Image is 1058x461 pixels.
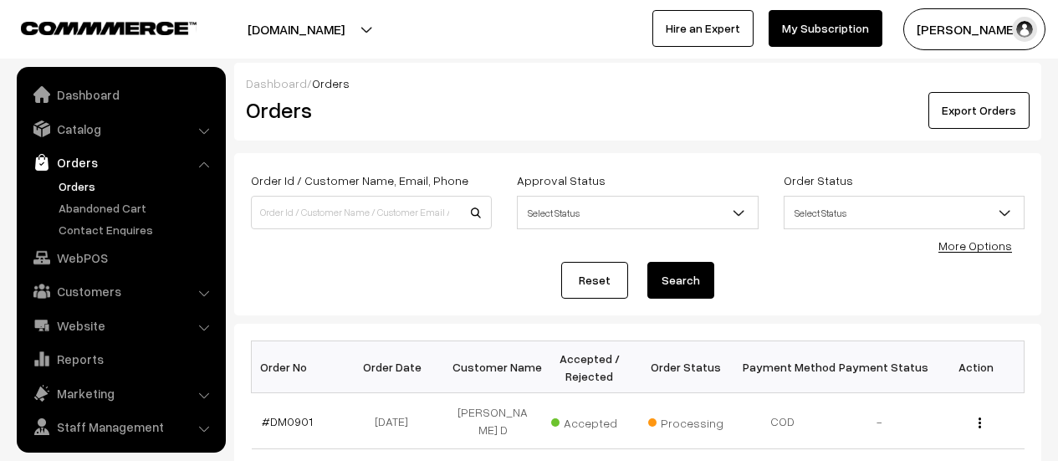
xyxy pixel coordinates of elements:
span: Orders [312,76,350,90]
span: Accepted [551,410,635,432]
td: COD [734,393,831,449]
td: - [831,393,928,449]
th: Order No [252,341,349,393]
th: Payment Method [734,341,831,393]
img: Menu [979,417,981,428]
span: Select Status [517,196,758,229]
a: Marketing [21,378,220,408]
td: [DATE] [348,393,445,449]
a: Contact Enquires [54,221,220,238]
a: Staff Management [21,412,220,442]
a: Reset [561,262,628,299]
span: Select Status [518,198,757,228]
a: More Options [938,238,1012,253]
a: Catalog [21,114,220,144]
label: Order Id / Customer Name, Email, Phone [251,172,468,189]
button: Export Orders [928,92,1030,129]
span: Processing [648,410,732,432]
a: Orders [54,177,220,195]
a: Abandoned Cart [54,199,220,217]
a: Customers [21,276,220,306]
span: Select Status [785,198,1024,228]
label: Order Status [784,172,853,189]
a: Website [21,310,220,341]
a: Dashboard [246,76,307,90]
th: Payment Status [831,341,928,393]
div: / [246,74,1030,92]
a: Reports [21,344,220,374]
button: [PERSON_NAME] [903,8,1045,50]
td: [PERSON_NAME] D [445,393,542,449]
span: Select Status [784,196,1025,229]
a: Orders [21,147,220,177]
a: COMMMERCE [21,17,167,37]
input: Order Id / Customer Name / Customer Email / Customer Phone [251,196,492,229]
label: Approval Status [517,172,606,189]
h2: Orders [246,97,490,123]
a: Dashboard [21,79,220,110]
button: [DOMAIN_NAME] [189,8,403,50]
a: My Subscription [769,10,882,47]
button: Search [647,262,714,299]
th: Order Status [638,341,735,393]
img: COMMMERCE [21,22,197,34]
th: Action [928,341,1025,393]
a: WebPOS [21,243,220,273]
img: user [1012,17,1037,42]
th: Accepted / Rejected [541,341,638,393]
a: #DM0901 [262,414,313,428]
th: Customer Name [445,341,542,393]
a: Hire an Expert [652,10,754,47]
th: Order Date [348,341,445,393]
